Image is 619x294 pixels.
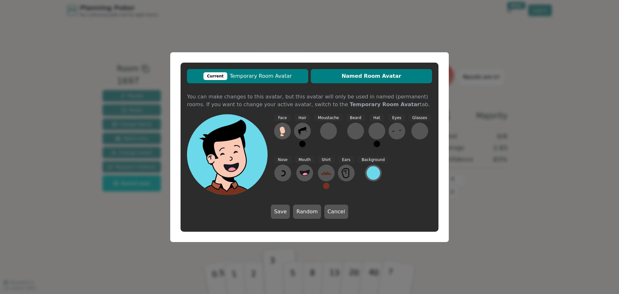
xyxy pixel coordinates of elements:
[295,114,310,122] span: Hair
[338,156,354,164] span: Ears
[369,114,384,122] span: Hat
[295,156,315,164] span: Mouth
[408,114,431,122] span: Glasses
[274,114,290,122] span: Face
[314,114,343,122] span: Moustache
[187,93,432,98] div: You can make changes to this avatar, but this avatar will only be used in named (permanent) rooms...
[203,72,227,80] div: Current
[274,156,291,164] span: Nose
[324,205,348,219] button: Cancel
[293,205,321,219] button: Random
[358,156,389,164] span: Background
[318,156,335,164] span: Shirt
[388,114,405,122] span: Eyes
[187,69,308,83] button: CurrentTemporary Room Avatar
[190,72,305,80] span: Temporary Room Avatar
[350,101,420,107] b: Temporary Room Avatar
[314,72,429,80] span: Named Room Avatar
[311,69,432,83] button: Named Room Avatar
[346,114,365,122] span: Beard
[271,205,290,219] button: Save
